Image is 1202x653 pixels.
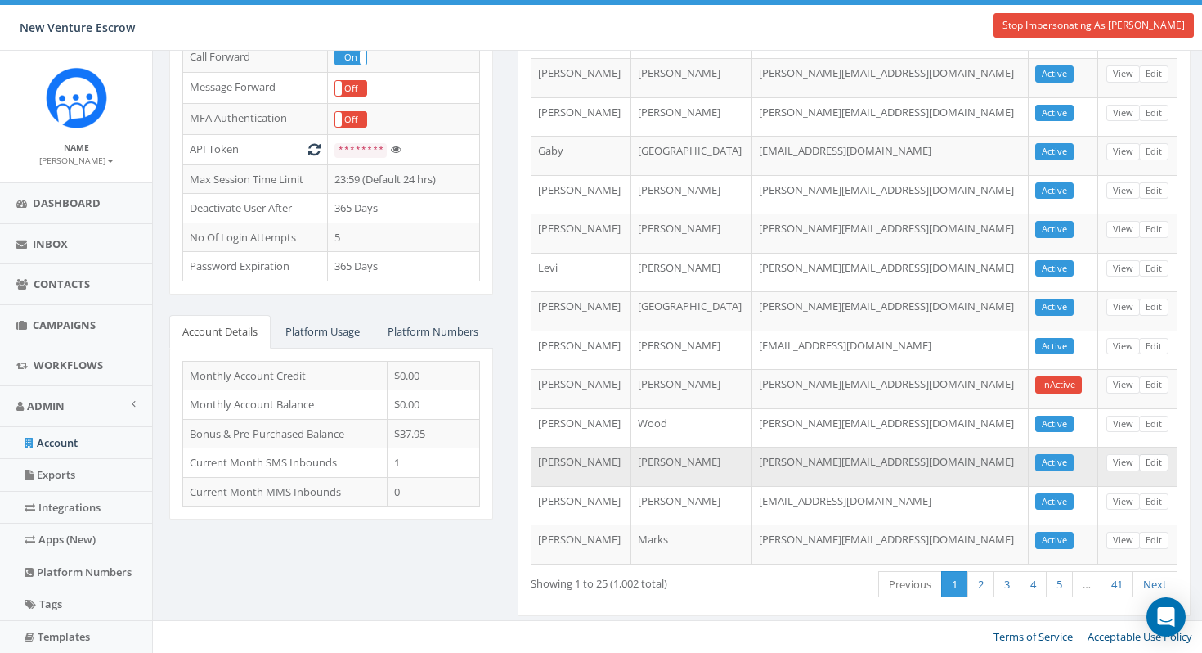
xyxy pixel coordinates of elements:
[335,112,366,128] label: Off
[752,214,1029,253] td: [PERSON_NAME][EMAIL_ADDRESS][DOMAIN_NAME]
[752,97,1029,137] td: [PERSON_NAME][EMAIL_ADDRESS][DOMAIN_NAME]
[1106,105,1140,122] a: View
[64,142,89,153] small: Name
[941,571,968,598] a: 1
[328,194,480,223] td: 365 Days
[183,42,328,73] td: Call Forward
[631,175,752,214] td: [PERSON_NAME]
[388,448,480,478] td: 1
[631,214,752,253] td: [PERSON_NAME]
[631,136,752,175] td: [GEOGRAPHIC_DATA]
[1035,454,1074,471] a: Active
[388,477,480,507] td: 0
[752,447,1029,486] td: [PERSON_NAME][EMAIL_ADDRESS][DOMAIN_NAME]
[1035,416,1074,433] a: Active
[631,253,752,292] td: [PERSON_NAME]
[1101,571,1133,598] a: 41
[631,291,752,331] td: [GEOGRAPHIC_DATA]
[1035,143,1074,160] a: Active
[1139,143,1168,160] a: Edit
[1035,493,1074,511] a: Active
[1088,629,1192,644] a: Acceptable Use Policy
[334,80,367,97] div: OnOff
[531,136,630,175] td: Gaby
[39,155,114,166] small: [PERSON_NAME]
[631,486,752,525] td: [PERSON_NAME]
[631,525,752,564] td: Marks
[531,291,630,331] td: [PERSON_NAME]
[34,358,103,372] span: Workflows
[328,223,480,252] td: 5
[1106,454,1140,471] a: View
[334,111,367,128] div: OnOff
[752,331,1029,370] td: [EMAIL_ADDRESS][DOMAIN_NAME]
[46,67,107,128] img: Rally_Corp_Icon_1.png
[272,315,373,349] a: Platform Usage
[631,97,752,137] td: [PERSON_NAME]
[1139,65,1168,83] a: Edit
[1106,416,1140,433] a: View
[388,419,480,448] td: $37.95
[1139,338,1168,355] a: Edit
[1132,571,1177,598] a: Next
[752,291,1029,331] td: [PERSON_NAME][EMAIL_ADDRESS][DOMAIN_NAME]
[183,135,328,165] td: API Token
[183,252,328,281] td: Password Expiration
[335,50,366,65] label: On
[1035,299,1074,316] a: Active
[993,629,1073,644] a: Terms of Service
[183,73,328,104] td: Message Forward
[1139,532,1168,549] a: Edit
[1106,182,1140,200] a: View
[328,252,480,281] td: 365 Days
[183,419,388,448] td: Bonus & Pre-Purchased Balance
[1020,571,1047,598] a: 4
[39,152,114,167] a: [PERSON_NAME]
[531,570,786,592] div: Showing 1 to 25 (1,002 total)
[752,253,1029,292] td: [PERSON_NAME][EMAIL_ADDRESS][DOMAIN_NAME]
[33,317,96,332] span: Campaigns
[531,525,630,564] td: [PERSON_NAME]
[1106,260,1140,277] a: View
[335,81,366,97] label: Off
[308,144,321,155] i: Generate New Token
[531,447,630,486] td: [PERSON_NAME]
[1106,532,1140,549] a: View
[1106,143,1140,160] a: View
[388,361,480,390] td: $0.00
[531,486,630,525] td: [PERSON_NAME]
[531,331,630,370] td: [PERSON_NAME]
[1139,105,1168,122] a: Edit
[1139,182,1168,200] a: Edit
[1035,65,1074,83] a: Active
[1139,260,1168,277] a: Edit
[531,175,630,214] td: [PERSON_NAME]
[1106,299,1140,316] a: View
[631,447,752,486] td: [PERSON_NAME]
[752,369,1029,408] td: [PERSON_NAME][EMAIL_ADDRESS][DOMAIN_NAME]
[1139,221,1168,238] a: Edit
[752,136,1029,175] td: [EMAIL_ADDRESS][DOMAIN_NAME]
[1072,571,1101,598] a: …
[631,408,752,448] td: Wood
[328,164,480,194] td: 23:59 (Default 24 hrs)
[1139,493,1168,511] a: Edit
[1106,338,1140,355] a: View
[1139,454,1168,471] a: Edit
[183,223,328,252] td: No Of Login Attempts
[20,20,135,35] span: New Venture Escrow
[388,390,480,420] td: $0.00
[27,399,65,413] span: Admin
[993,571,1020,598] a: 3
[1139,299,1168,316] a: Edit
[1035,338,1074,355] a: Active
[183,448,388,478] td: Current Month SMS Inbounds
[1035,376,1082,394] a: InActive
[1035,221,1074,238] a: Active
[183,390,388,420] td: Monthly Account Balance
[752,525,1029,564] td: [PERSON_NAME][EMAIL_ADDRESS][DOMAIN_NAME]
[1046,571,1073,598] a: 5
[375,315,491,349] a: Platform Numbers
[531,58,630,97] td: [PERSON_NAME]
[531,369,630,408] td: [PERSON_NAME]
